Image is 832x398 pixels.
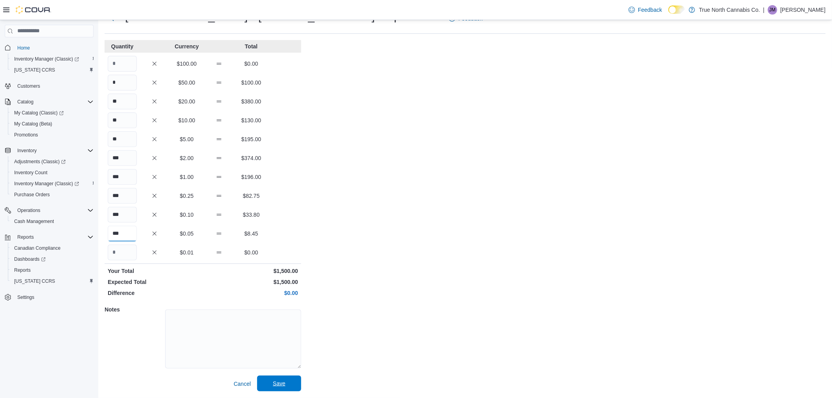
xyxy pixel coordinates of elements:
[11,168,94,177] span: Inventory Count
[11,157,69,166] a: Adjustments (Classic)
[108,75,137,90] input: Quantity
[108,169,137,185] input: Quantity
[14,56,79,62] span: Inventory Manager (Classic)
[172,230,201,238] p: $0.05
[172,79,201,87] p: $50.00
[11,265,94,275] span: Reports
[2,232,97,243] button: Reports
[2,42,97,53] button: Home
[8,64,97,76] button: [US_STATE] CCRS
[14,267,31,273] span: Reports
[11,179,82,188] a: Inventory Manager (Classic)
[14,192,50,198] span: Purchase Orders
[11,119,94,129] span: My Catalog (Beta)
[11,243,64,253] a: Canadian Compliance
[11,108,67,118] a: My Catalog (Classic)
[14,206,44,215] button: Operations
[8,189,97,200] button: Purchase Orders
[14,158,66,165] span: Adjustments (Classic)
[14,43,33,53] a: Home
[105,302,164,317] h5: Notes
[172,173,201,181] p: $1.00
[172,116,201,124] p: $10.00
[14,97,94,107] span: Catalog
[172,135,201,143] p: $5.00
[11,130,41,140] a: Promotions
[14,81,94,91] span: Customers
[11,130,94,140] span: Promotions
[17,234,34,240] span: Reports
[108,112,137,128] input: Quantity
[11,65,58,75] a: [US_STATE] CCRS
[237,135,266,143] p: $195.00
[237,192,266,200] p: $82.75
[668,6,685,14] input: Dark Mode
[8,265,97,276] button: Reports
[2,80,97,92] button: Customers
[108,278,201,286] p: Expected Total
[8,156,97,167] a: Adjustments (Classic)
[234,380,251,388] span: Cancel
[172,192,201,200] p: $0.25
[11,217,94,226] span: Cash Management
[172,42,201,50] p: Currency
[273,380,285,387] span: Save
[14,292,94,302] span: Settings
[11,190,94,199] span: Purchase Orders
[108,131,137,147] input: Quantity
[8,243,97,254] button: Canadian Compliance
[763,5,765,15] p: |
[11,254,49,264] a: Dashboards
[172,249,201,256] p: $0.01
[14,278,55,284] span: [US_STATE] CCRS
[108,267,201,275] p: Your Total
[17,207,40,214] span: Operations
[11,168,51,177] a: Inventory Count
[237,173,266,181] p: $196.00
[2,145,97,156] button: Inventory
[172,211,201,219] p: $0.10
[638,6,662,14] span: Feedback
[11,254,94,264] span: Dashboards
[5,39,94,324] nav: Complex example
[768,5,777,15] div: Jamie Mathias
[2,205,97,216] button: Operations
[2,96,97,107] button: Catalog
[14,170,48,176] span: Inventory Count
[11,54,82,64] a: Inventory Manager (Classic)
[11,179,94,188] span: Inventory Manager (Classic)
[237,211,266,219] p: $33.80
[108,245,137,260] input: Quantity
[237,116,266,124] p: $130.00
[8,276,97,287] button: [US_STATE] CCRS
[16,6,51,14] img: Cova
[14,256,46,262] span: Dashboards
[172,98,201,105] p: $20.00
[14,146,94,155] span: Inventory
[11,190,53,199] a: Purchase Orders
[8,167,97,178] button: Inventory Count
[14,81,43,91] a: Customers
[8,254,97,265] a: Dashboards
[2,291,97,303] button: Settings
[237,154,266,162] p: $374.00
[14,245,61,251] span: Canadian Compliance
[14,110,64,116] span: My Catalog (Classic)
[11,119,55,129] a: My Catalog (Beta)
[11,243,94,253] span: Canadian Compliance
[11,276,94,286] span: Washington CCRS
[14,206,94,215] span: Operations
[14,146,40,155] button: Inventory
[8,178,97,189] a: Inventory Manager (Classic)
[108,226,137,241] input: Quantity
[14,293,37,302] a: Settings
[108,94,137,109] input: Quantity
[14,232,94,242] span: Reports
[14,67,55,73] span: [US_STATE] CCRS
[237,249,266,256] p: $0.00
[237,230,266,238] p: $8.45
[626,2,665,18] a: Feedback
[14,218,54,225] span: Cash Management
[172,60,201,68] p: $100.00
